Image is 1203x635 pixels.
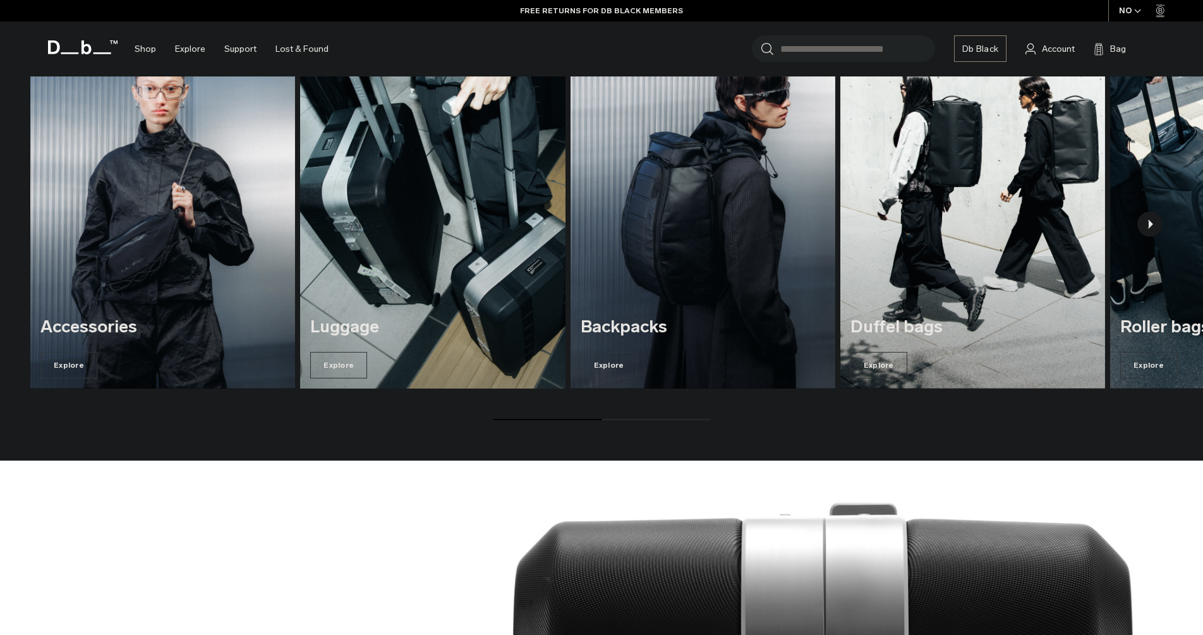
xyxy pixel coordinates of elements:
[581,352,638,378] span: Explore
[571,31,835,389] div: 3 / 5
[840,31,1105,389] a: Duffel bags Explore
[581,318,825,337] h3: Backpacks
[1137,211,1163,239] button: Next slide
[30,31,295,389] div: 1 / 5
[1110,42,1126,56] span: Bag
[310,318,555,337] h3: Luggage
[300,31,565,389] a: Luggage Explore
[850,352,907,378] span: Explore
[40,352,97,378] span: Explore
[954,35,1007,62] a: Db Black
[1025,41,1075,56] a: Account
[310,352,367,378] span: Explore
[30,31,295,389] a: Accessories Explore
[175,27,205,71] a: Explore
[571,31,835,389] a: Backpacks Explore
[275,27,329,71] a: Lost & Found
[520,5,683,16] a: FREE RETURNS FOR DB BLACK MEMBERS
[1120,352,1177,378] span: Explore
[40,318,285,337] h3: Accessories
[125,21,338,76] nav: Main Navigation
[224,27,257,71] a: Support
[1042,42,1075,56] span: Account
[850,318,1095,337] h3: Duffel bags
[135,27,156,71] a: Shop
[840,31,1105,389] div: 4 / 5
[1094,41,1126,56] button: Bag
[300,31,565,389] div: 2 / 5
